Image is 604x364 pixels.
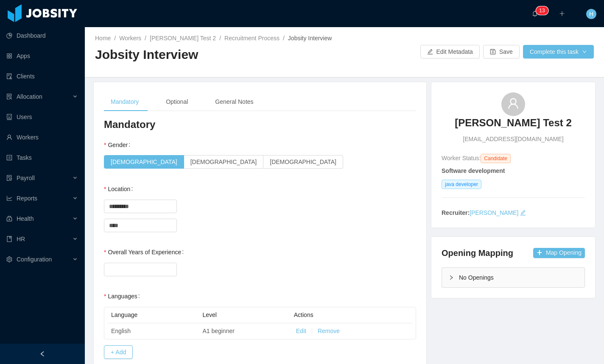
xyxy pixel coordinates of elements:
span: H [589,9,593,19]
span: Level [202,311,216,318]
span: Worker Status: [442,155,481,161]
div: Mandatory [104,92,145,111]
h3: [PERSON_NAME] Test 2 [455,116,572,130]
p: 1 [539,6,542,15]
a: Home [95,35,111,42]
h2: Jobsity Interview [95,46,344,64]
label: Overall Years of Experience [104,249,187,256]
span: Configuration [17,256,52,263]
h4: Opening Mapping [442,247,513,259]
button: icon: plusMap Opening [533,248,585,258]
a: Workers [119,35,141,42]
i: icon: plus [559,11,565,17]
span: java developer [442,180,481,189]
input: Overall Years of Experience [104,263,176,276]
i: icon: medicine-box [6,216,12,222]
i: icon: edit [520,210,526,216]
label: Gender [104,142,134,148]
button: icon: saveSave [483,45,520,58]
i: icon: solution [6,94,12,100]
a: icon: robotUsers [6,108,78,125]
a: icon: appstoreApps [6,47,78,64]
a: [PERSON_NAME] Test 2 [455,116,572,135]
a: icon: auditClients [6,68,78,85]
span: [EMAIL_ADDRESS][DOMAIN_NAME] [463,135,563,144]
i: icon: user [507,97,519,109]
strong: Recruiter: [442,209,470,216]
span: / [283,35,285,42]
a: Recruitment Process [224,35,280,42]
a: [PERSON_NAME] Test 2 [150,35,216,42]
span: HR [17,236,25,242]
i: icon: book [6,236,12,242]
span: [DEMOGRAPHIC_DATA] [111,158,177,165]
p: 3 [542,6,545,15]
button: Remove [318,327,340,336]
i: icon: bell [532,11,538,17]
i: icon: right [449,275,454,280]
a: icon: userWorkers [6,129,78,146]
div: Optional [159,92,195,111]
a: icon: profileTasks [6,149,78,166]
sup: 13 [536,6,548,15]
div: icon: rightNo Openings [442,268,584,287]
span: [DEMOGRAPHIC_DATA] [190,158,257,165]
span: Language [111,311,137,318]
span: Payroll [17,175,35,181]
span: / [219,35,221,42]
button: + Add [104,345,133,359]
i: icon: file-protect [6,175,12,181]
span: Reports [17,195,37,202]
label: Location [104,186,136,192]
button: Edit [296,327,306,336]
button: icon: editEdit Metadata [420,45,480,58]
span: [DEMOGRAPHIC_DATA] [270,158,336,165]
label: Languages [104,293,143,300]
a: icon: pie-chartDashboard [6,27,78,44]
span: Candidate [481,154,511,163]
span: / [145,35,146,42]
span: / [114,35,116,42]
strong: Software development [442,167,505,174]
span: Allocation [17,93,42,100]
i: icon: line-chart [6,195,12,201]
button: Complete this taskicon: down [523,45,594,58]
span: A1 beginner [202,328,235,334]
span: Health [17,215,34,222]
span: English [111,328,131,334]
h3: Mandatory [104,118,416,131]
div: General Notes [208,92,260,111]
span: Actions [294,311,313,318]
a: [PERSON_NAME] [470,209,518,216]
span: Jobsity Interview [288,35,332,42]
i: icon: setting [6,256,12,262]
